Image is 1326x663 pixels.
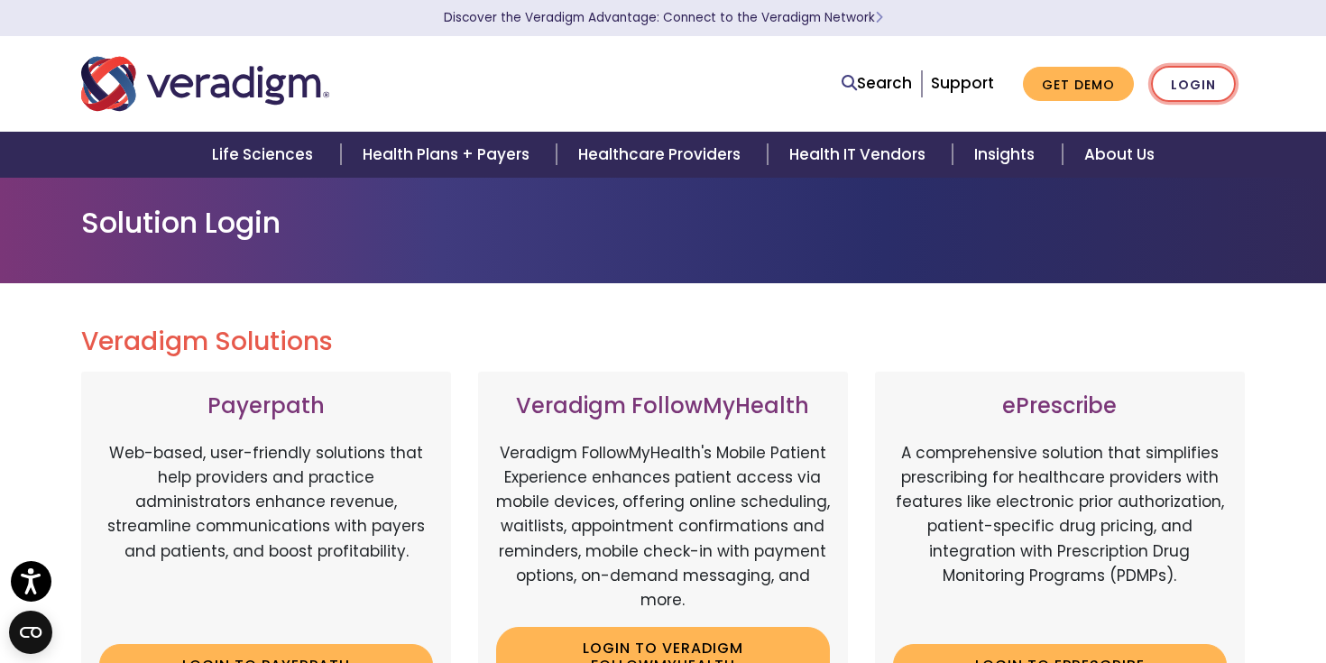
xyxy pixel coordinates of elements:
a: Healthcare Providers [557,132,768,178]
a: Health Plans + Payers [341,132,557,178]
p: A comprehensive solution that simplifies prescribing for healthcare providers with features like ... [893,441,1227,631]
h2: Veradigm Solutions [81,327,1245,357]
a: Life Sciences [190,132,340,178]
span: Learn More [875,9,883,26]
img: Veradigm logo [81,54,329,114]
h1: Solution Login [81,206,1245,240]
iframe: Drift Chat Widget [980,551,1304,641]
a: Support [931,72,994,94]
a: Insights [953,132,1062,178]
button: Open CMP widget [9,611,52,654]
a: Search [842,71,912,96]
a: Login [1151,66,1236,103]
p: Web-based, user-friendly solutions that help providers and practice administrators enhance revenu... [99,441,433,631]
h3: ePrescribe [893,393,1227,419]
h3: Payerpath [99,393,433,419]
a: About Us [1063,132,1176,178]
h3: Veradigm FollowMyHealth [496,393,830,419]
a: Get Demo [1023,67,1134,102]
p: Veradigm FollowMyHealth's Mobile Patient Experience enhances patient access via mobile devices, o... [496,441,830,612]
a: Health IT Vendors [768,132,953,178]
a: Discover the Veradigm Advantage: Connect to the Veradigm NetworkLearn More [444,9,883,26]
